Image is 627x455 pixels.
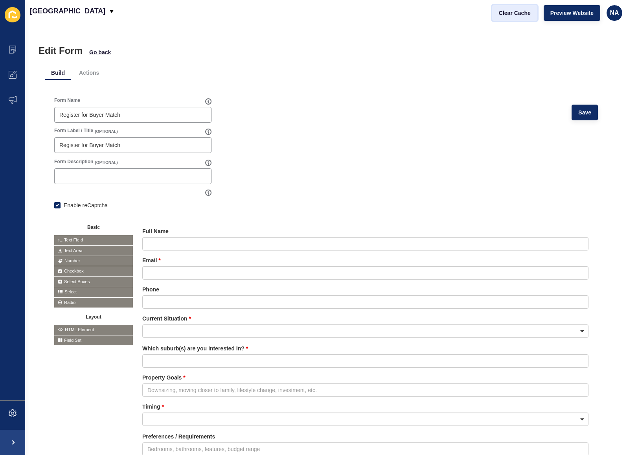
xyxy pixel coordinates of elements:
[499,9,531,17] span: Clear Cache
[30,1,105,21] p: [GEOGRAPHIC_DATA]
[95,160,118,166] span: (OPTIONAL)
[142,256,161,264] label: Email
[142,315,191,322] label: Current Situation
[142,374,186,381] label: Property Goals
[73,66,105,80] li: Actions
[64,201,108,209] label: Enable reCaptcha
[54,235,133,245] span: Text Field
[578,109,591,116] span: Save
[142,403,164,411] label: Timing
[54,256,133,266] span: Number
[54,287,133,297] span: Select
[550,9,594,17] span: Preview Website
[572,105,598,120] button: Save
[95,129,118,134] span: (OPTIONAL)
[142,286,159,293] label: Phone
[54,277,133,287] span: Select Boxes
[54,246,133,256] span: Text Area
[492,5,537,21] button: Clear Cache
[54,158,93,165] label: Form Description
[610,9,619,17] span: NA
[54,266,133,276] span: Checkbox
[142,383,588,397] input: Downsizing, moving closer to family, lifestyle change, investment, etc.
[89,48,111,56] button: Go back
[54,97,80,103] label: Form Name
[54,222,133,231] button: Basic
[45,66,71,80] li: Build
[544,5,600,21] button: Preview Website
[142,344,248,352] label: Which suburb(s) are you interested in?
[54,325,133,335] span: HTML Element
[54,298,133,308] span: Radio
[39,45,83,56] h1: Edit Form
[54,335,133,345] span: Field Set
[54,127,93,134] label: Form Label / Title
[54,311,133,321] button: Layout
[142,433,215,440] label: Preferences / Requirements
[142,227,169,235] label: Full Name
